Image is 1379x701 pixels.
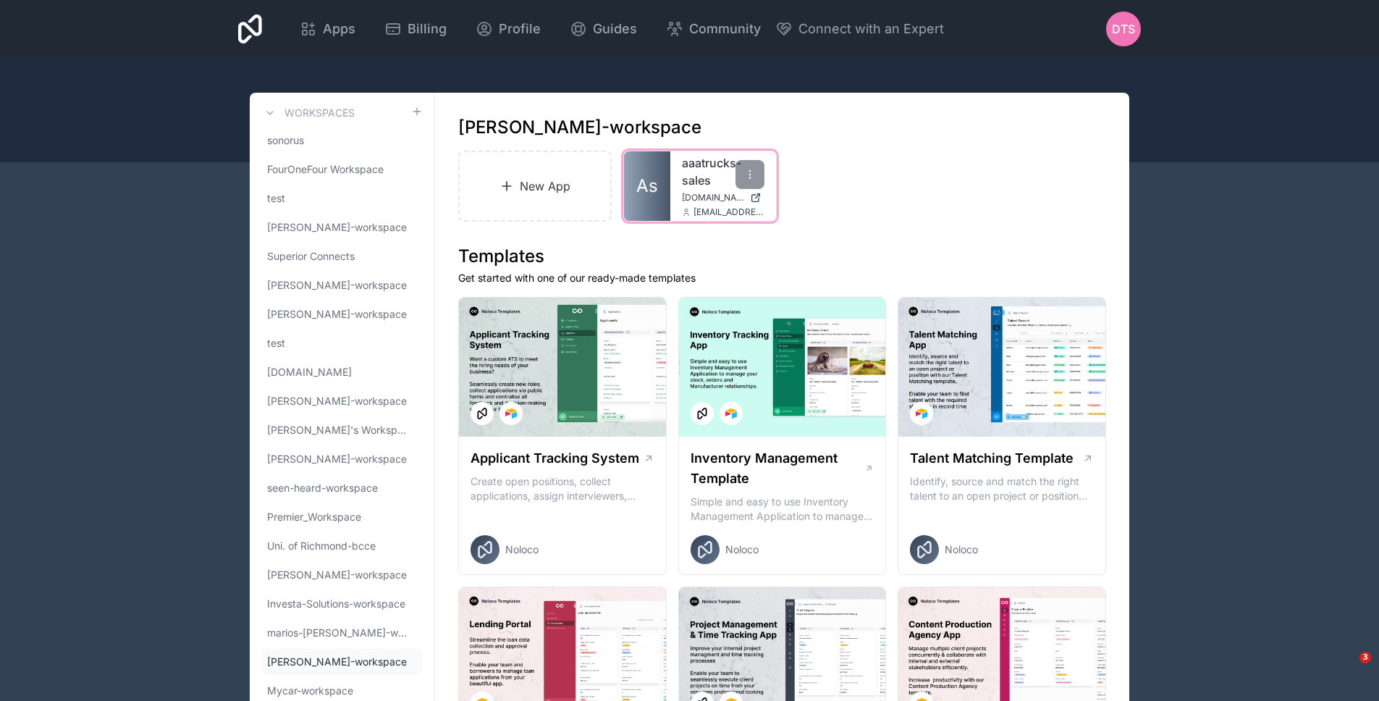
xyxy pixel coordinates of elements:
a: As [624,151,670,221]
span: [DOMAIN_NAME] [682,192,744,203]
span: sonorus [267,133,304,148]
span: [PERSON_NAME]-workspace [267,452,407,466]
a: [PERSON_NAME]-workspace [261,272,423,298]
a: FourOneFour Workspace [261,156,423,182]
span: [EMAIL_ADDRESS][DOMAIN_NAME] [693,206,764,218]
p: Get started with one of our ready-made templates [458,271,1106,285]
span: Noloco [505,542,539,557]
span: [PERSON_NAME]-workspace [267,220,407,235]
span: Uni. of Richmond-bcce [267,539,376,553]
img: Airtable Logo [505,408,517,419]
iframe: Intercom live chat [1330,652,1365,687]
span: Apps [323,19,355,39]
span: 3 [1359,652,1371,663]
span: [PERSON_NAME]-workspace [267,278,407,293]
span: seen-heard-workspace [267,481,378,495]
span: [PERSON_NAME]-workspace [267,307,407,322]
a: [DOMAIN_NAME] [682,192,764,203]
a: Guides [558,13,649,45]
p: Identify, source and match the right talent to an open project or position with our Talent Matchi... [910,474,1094,503]
span: [PERSON_NAME]-workspace [267,568,407,582]
a: [PERSON_NAME]-workspace [261,214,423,240]
a: Workspaces [261,104,355,122]
a: [PERSON_NAME]-workspace [261,562,423,588]
span: Connect with an Expert [798,19,944,39]
img: Airtable Logo [725,408,737,419]
a: [DOMAIN_NAME] [261,359,423,385]
span: Premier_Workspace [267,510,361,524]
a: Apps [288,13,367,45]
p: Create open positions, collect applications, assign interviewers, centralise candidate feedback a... [471,474,654,503]
span: test [267,191,285,206]
span: Profile [499,19,541,39]
span: DTS [1112,20,1135,38]
span: marios-[PERSON_NAME]-workspace [267,626,411,640]
span: test [267,336,285,350]
span: Mycar-workspace [267,684,353,698]
h1: Templates [458,245,1106,268]
span: Superior Connects [267,249,355,264]
img: Airtable Logo [916,408,927,419]
a: sonorus [261,127,423,154]
span: Investa-Solutions-workspace [267,597,405,611]
button: Connect with an Expert [775,19,944,39]
a: Uni. of Richmond-bcce [261,533,423,559]
a: [PERSON_NAME]-workspace [261,649,423,675]
a: New App [458,151,612,222]
a: test [261,330,423,356]
span: Billing [408,19,447,39]
a: Superior Connects [261,243,423,269]
span: FourOneFour Workspace [267,162,384,177]
a: Billing [373,13,458,45]
span: [DOMAIN_NAME] [267,365,352,379]
a: Community [654,13,772,45]
span: As [636,175,658,198]
h1: Inventory Management Template [691,448,864,489]
span: [PERSON_NAME]-workspace [267,394,407,408]
a: Investa-Solutions-workspace [261,591,423,617]
a: seen-heard-workspace [261,475,423,501]
a: marios-[PERSON_NAME]-workspace [261,620,423,646]
a: [PERSON_NAME]-workspace [261,446,423,472]
h1: Applicant Tracking System [471,448,639,469]
h1: Talent Matching Template [910,448,1074,469]
a: Premier_Workspace [261,504,423,530]
a: aaatrucks-sales [682,154,764,189]
h1: [PERSON_NAME]-workspace [458,116,701,139]
a: [PERSON_NAME]'s Workspace [261,417,423,443]
a: test [261,185,423,211]
span: Community [689,19,761,39]
a: Profile [464,13,552,45]
h3: Workspaces [284,106,355,120]
span: [PERSON_NAME]'s Workspace [267,423,411,437]
span: [PERSON_NAME]-workspace [267,655,407,669]
span: Noloco [725,542,759,557]
a: [PERSON_NAME]-workspace [261,301,423,327]
span: Guides [593,19,637,39]
span: Noloco [945,542,978,557]
a: [PERSON_NAME]-workspace [261,388,423,414]
p: Simple and easy to use Inventory Management Application to manage your stock, orders and Manufact... [691,495,874,524]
